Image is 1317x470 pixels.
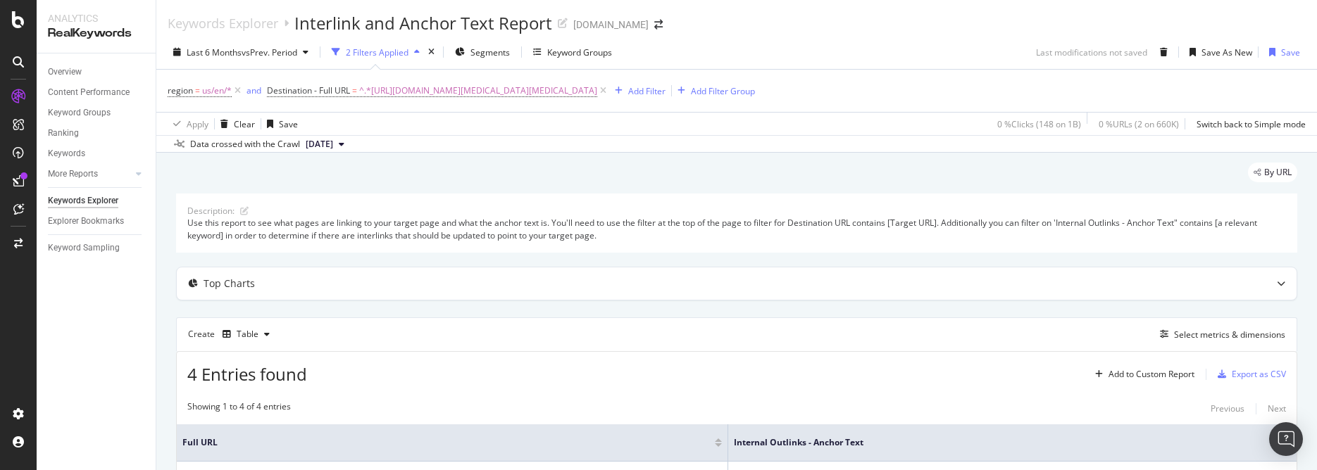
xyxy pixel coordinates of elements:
[48,193,118,208] div: Keywords Explorer
[449,41,516,63] button: Segments
[187,205,235,217] div: Description:
[1232,368,1286,380] div: Export as CSV
[654,20,663,30] div: arrow-right-arrow-left
[997,118,1081,130] div: 0 % Clicks ( 148 on 1B )
[190,138,300,151] div: Data crossed with the Crawl
[48,146,85,161] div: Keywords
[547,46,612,58] div: Keyword Groups
[359,81,597,101] span: ^.*[URL][DOMAIN_NAME][MEDICAL_DATA][MEDICAL_DATA]
[609,82,666,99] button: Add Filter
[1211,400,1244,417] button: Previous
[326,41,425,63] button: 2 Filters Applied
[300,136,350,153] button: [DATE]
[168,113,208,135] button: Apply
[470,46,510,58] span: Segments
[1090,363,1194,386] button: Add to Custom Report
[1264,168,1292,177] span: By URL
[168,41,314,63] button: Last 6 MonthsvsPrev. Period
[48,85,130,100] div: Content Performance
[48,167,132,182] a: More Reports
[168,84,193,96] span: region
[1211,402,1244,414] div: Previous
[346,46,408,58] div: 2 Filters Applied
[217,323,275,345] button: Table
[279,118,298,130] div: Save
[234,118,255,130] div: Clear
[187,46,242,58] span: Last 6 Months
[237,330,258,338] div: Table
[1268,402,1286,414] div: Next
[246,84,261,97] button: and
[48,146,146,161] a: Keywords
[48,214,146,229] a: Explorer Bookmarks
[182,436,694,449] span: Full URL
[1281,46,1300,58] div: Save
[573,18,649,32] div: [DOMAIN_NAME]
[734,436,1263,449] span: Internal Outlinks - Anchor Text
[425,45,437,59] div: times
[187,217,1286,241] div: Use this report to see what pages are linking to your target page and what the anchor text is. Yo...
[48,106,111,120] div: Keyword Groups
[202,81,232,101] span: us/en/*
[1197,118,1306,130] div: Switch back to Simple mode
[48,126,79,141] div: Ranking
[628,85,666,97] div: Add Filter
[1212,363,1286,386] button: Export as CSV
[242,46,297,58] span: vs Prev. Period
[48,126,146,141] a: Ranking
[187,118,208,130] div: Apply
[1174,329,1285,341] div: Select metrics & dimensions
[48,65,82,80] div: Overview
[48,25,144,42] div: RealKeywords
[691,85,755,97] div: Add Filter Group
[1201,46,1252,58] div: Save As New
[1248,163,1297,182] div: legacy label
[48,193,146,208] a: Keywords Explorer
[204,277,255,291] div: Top Charts
[1099,118,1179,130] div: 0 % URLs ( 2 on 660K )
[48,11,144,25] div: Analytics
[1154,326,1285,343] button: Select metrics & dimensions
[187,362,307,386] span: 4 Entries found
[246,84,261,96] div: and
[48,85,146,100] a: Content Performance
[1036,46,1147,58] div: Last modifications not saved
[48,241,120,255] div: Keyword Sampling
[261,113,298,135] button: Save
[48,65,146,80] a: Overview
[352,84,357,96] span: =
[1269,422,1303,456] div: Open Intercom Messenger
[215,113,255,135] button: Clear
[1184,41,1252,63] button: Save As New
[306,138,333,151] span: 2025 Jun. 24th
[48,214,124,229] div: Explorer Bookmarks
[528,41,618,63] button: Keyword Groups
[294,11,552,35] div: Interlink and Anchor Text Report
[672,82,755,99] button: Add Filter Group
[267,84,350,96] span: Destination - Full URL
[1268,400,1286,417] button: Next
[1109,370,1194,379] div: Add to Custom Report
[48,106,146,120] a: Keyword Groups
[195,84,200,96] span: =
[188,323,275,345] div: Create
[48,241,146,255] a: Keyword Sampling
[48,167,98,182] div: More Reports
[1191,113,1306,135] button: Switch back to Simple mode
[1263,41,1300,63] button: Save
[168,15,278,31] a: Keywords Explorer
[187,400,291,417] div: Showing 1 to 4 of 4 entries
